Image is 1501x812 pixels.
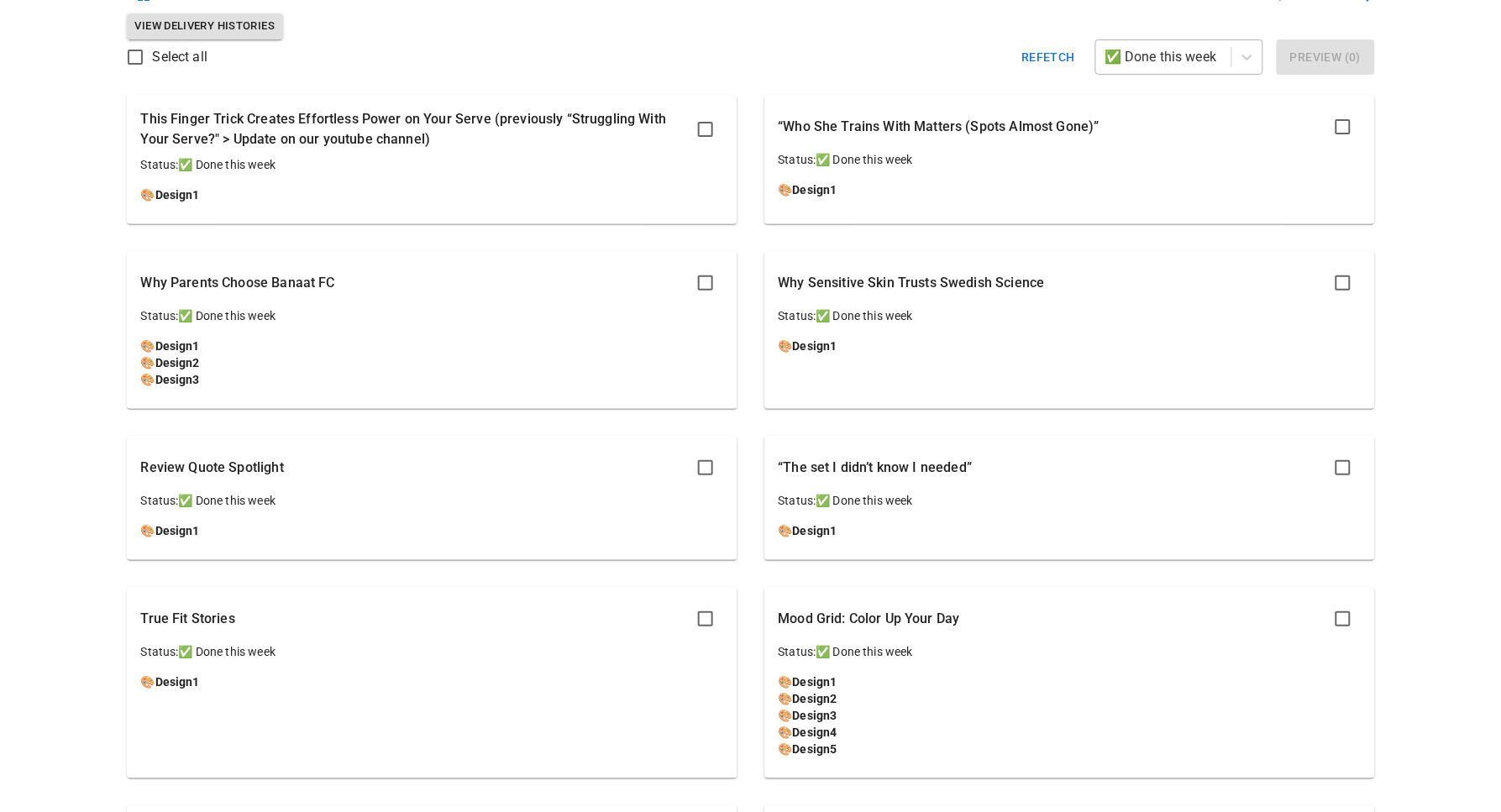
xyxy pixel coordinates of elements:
button: View Delivery Histories [127,13,284,39]
a: Design2 [155,356,200,369]
p: Status: ✅ Done this week [141,156,723,173]
a: Design3 [793,709,837,722]
a: Design1 [155,339,200,353]
p: 🎨 [141,522,723,539]
p: Status: ✅ Done this week [141,492,723,509]
a: Design1 [793,339,837,353]
a: Design5 [793,742,837,756]
p: Status: ✅ Done this week [779,307,1361,324]
p: 🎨 [779,724,1361,741]
p: 🎨 [141,371,723,388]
a: Design1 [155,188,200,202]
a: Design1 [155,675,200,689]
p: 🎨 [141,338,723,354]
a: Design2 [793,692,837,705]
p: 🎨 [779,741,1361,757]
button: Refetch [1015,39,1082,75]
p: Review Quote Spotlight [141,458,284,478]
p: Mood Grid: Color Up Your Day [779,609,960,629]
p: 🎨 [779,338,1361,354]
a: Design1 [793,183,837,196]
a: Design1 [793,524,837,537]
p: Why Parents Choose Banaat FC [141,273,335,293]
span: Select all [153,47,208,67]
p: Status: ✅ Done this week [141,307,723,324]
p: Status: ✅ Done this week [779,643,1361,660]
p: Status: ✅ Done this week [141,643,723,660]
p: 🎨 [141,354,723,371]
a: Design1 [155,524,200,537]
p: “The set I didn’t know I needed” [779,458,973,478]
a: Design1 [793,675,837,689]
p: 🎨 [779,673,1361,690]
a: Design4 [793,726,837,739]
p: Status: ✅ Done this week [779,151,1361,168]
p: 🎨 [141,186,723,203]
p: 🎨 [779,707,1361,724]
p: “Who She Trains With Matters (Spots Almost Gone)” [779,117,1100,137]
p: 🎨 [779,690,1361,707]
p: 🎨 [141,673,723,690]
p: True Fit Stories [141,609,235,629]
p: Why Sensitive Skin Trusts Swedish Science [779,273,1045,293]
p: 🎨 [779,181,1361,198]
p: Status: ✅ Done this week [779,492,1361,509]
p: This Finger Trick Creates Effortless Power on Your Serve (previously “Struggling With Your Serve?... [141,109,688,149]
p: 🎨 [779,522,1361,539]
a: Design3 [155,373,200,386]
